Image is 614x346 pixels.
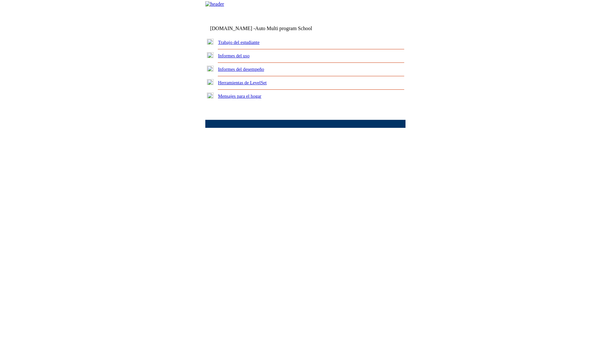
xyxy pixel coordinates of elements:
img: plus.gif [207,93,214,98]
a: Trabajo del estudiante [218,40,260,45]
a: Informes del uso [218,53,250,58]
img: plus.gif [207,66,214,71]
nobr: Auto Multi program School [255,26,312,31]
a: Herramientas de LevelSet [218,80,267,85]
img: plus.gif [207,39,214,45]
img: plus.gif [207,52,214,58]
a: Informes del desempeño [218,67,264,72]
img: plus.gif [207,79,214,85]
td: [DOMAIN_NAME] - [210,26,328,31]
a: Mensajes para el hogar [218,94,262,99]
img: header [205,1,224,7]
